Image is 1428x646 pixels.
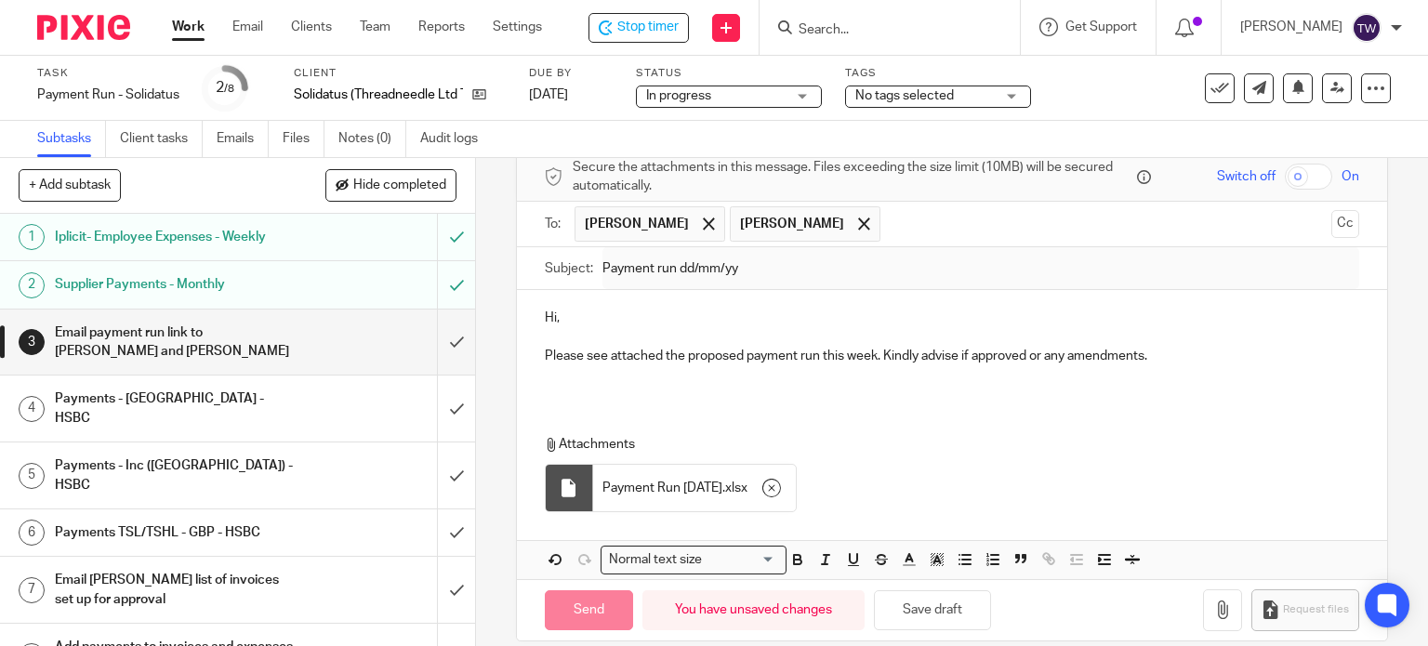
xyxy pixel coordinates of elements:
[725,479,747,497] span: xlsx
[19,272,45,298] div: 2
[19,463,45,489] div: 5
[545,259,593,278] label: Subject:
[55,566,297,613] h1: Email [PERSON_NAME] list of invoices set up for approval
[529,88,568,101] span: [DATE]
[617,18,679,37] span: Stop timer
[845,66,1031,81] label: Tags
[19,396,45,422] div: 4
[55,270,297,298] h1: Supplier Payments - Monthly
[708,550,775,570] input: Search for option
[588,13,689,43] div: Solidatus (Threadneedle Ltd T/A) - Payment Run - Solidatus
[172,18,205,36] a: Work
[291,18,332,36] a: Clients
[37,66,179,81] label: Task
[585,215,689,233] span: [PERSON_NAME]
[224,84,234,94] small: /8
[360,18,390,36] a: Team
[605,550,707,570] span: Normal text size
[120,121,203,157] a: Client tasks
[855,89,954,102] span: No tags selected
[216,77,234,99] div: 2
[37,86,179,104] div: Payment Run - Solidatus
[740,215,844,233] span: [PERSON_NAME]
[283,121,324,157] a: Files
[545,590,633,630] input: Send
[19,577,45,603] div: 7
[55,519,297,547] h1: Payments TSL/TSHL - GBP - HSBC
[493,18,542,36] a: Settings
[232,18,263,36] a: Email
[545,215,565,233] label: To:
[55,319,297,366] h1: Email payment run link to [PERSON_NAME] and [PERSON_NAME]
[353,178,446,193] span: Hide completed
[37,121,106,157] a: Subtasks
[338,121,406,157] a: Notes (0)
[19,329,45,355] div: 3
[1240,18,1342,36] p: [PERSON_NAME]
[55,452,297,499] h1: Payments - Inc ([GEOGRAPHIC_DATA]) - HSBC
[545,347,1360,365] p: Please see attached the proposed payment run this week. Kindly advise if approved or any amendments.
[217,121,269,157] a: Emails
[601,546,787,574] div: Search for option
[593,465,796,511] div: .
[325,169,456,201] button: Hide completed
[19,224,45,250] div: 1
[55,223,297,251] h1: Iplicit- Employee Expenses - Weekly
[55,385,297,432] h1: Payments - [GEOGRAPHIC_DATA] - HSBC
[37,15,130,40] img: Pixie
[1065,20,1137,33] span: Get Support
[545,309,1360,327] p: Hi,
[797,22,964,39] input: Search
[19,520,45,546] div: 6
[418,18,465,36] a: Reports
[874,590,991,630] button: Save draft
[294,86,463,104] p: Solidatus (Threadneedle Ltd T/A)
[420,121,492,157] a: Audit logs
[545,435,1343,454] p: Attachments
[529,66,613,81] label: Due by
[19,169,121,201] button: + Add subtask
[1217,167,1276,186] span: Switch off
[573,158,1133,196] span: Secure the attachments in this message. Files exceeding the size limit (10MB) will be secured aut...
[1283,602,1349,617] span: Request files
[294,66,506,81] label: Client
[1352,13,1382,43] img: svg%3E
[636,66,822,81] label: Status
[646,89,711,102] span: In progress
[1342,167,1359,186] span: On
[642,590,865,630] div: You have unsaved changes
[602,479,722,497] span: Payment Run [DATE]
[1251,589,1359,631] button: Request files
[1331,210,1359,238] button: Cc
